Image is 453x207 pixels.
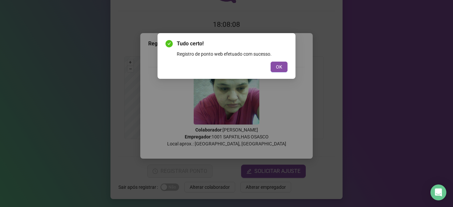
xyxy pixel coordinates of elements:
[276,63,282,71] span: OK
[177,40,288,48] span: Tudo certo!
[430,184,446,200] div: Open Intercom Messenger
[271,62,288,72] button: OK
[165,40,173,47] span: check-circle
[177,50,288,58] div: Registro de ponto web efetuado com sucesso.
